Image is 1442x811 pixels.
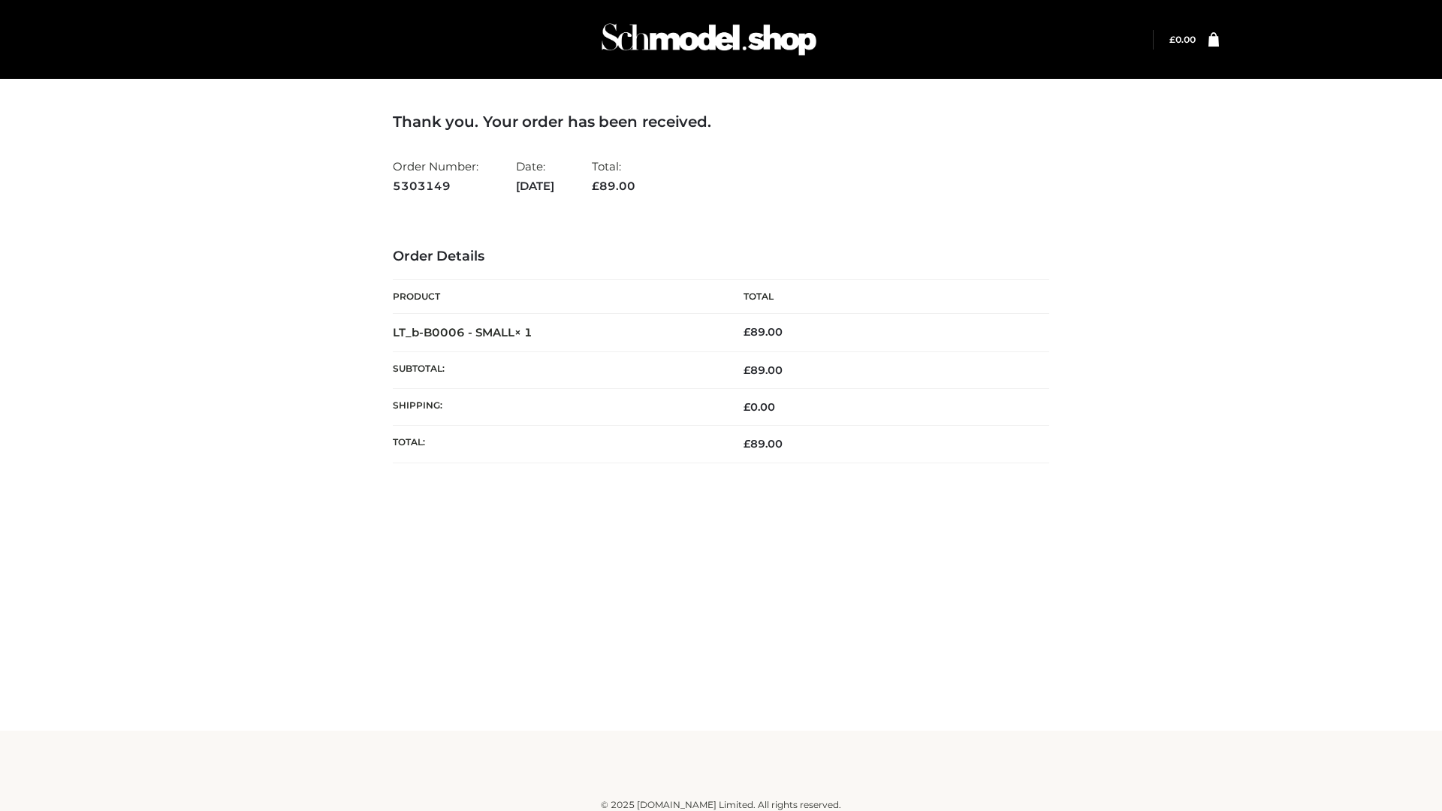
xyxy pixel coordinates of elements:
strong: 5303149 [393,176,478,196]
bdi: 0.00 [1169,34,1196,45]
span: £ [1169,34,1175,45]
th: Total [721,280,1049,314]
span: £ [744,325,750,339]
li: Order Number: [393,153,478,199]
span: 89.00 [592,179,635,193]
span: £ [744,400,750,414]
li: Date: [516,153,554,199]
strong: LT_b-B0006 - SMALL [393,325,532,339]
span: £ [744,437,750,451]
strong: [DATE] [516,176,554,196]
th: Total: [393,426,721,463]
bdi: 0.00 [744,400,775,414]
span: 89.00 [744,363,783,377]
a: £0.00 [1169,34,1196,45]
span: £ [744,363,750,377]
bdi: 89.00 [744,325,783,339]
strong: × 1 [514,325,532,339]
img: Schmodel Admin 964 [596,10,822,69]
h3: Thank you. Your order has been received. [393,113,1049,131]
span: 89.00 [744,437,783,451]
th: Product [393,280,721,314]
span: £ [592,179,599,193]
th: Shipping: [393,389,721,426]
th: Subtotal: [393,351,721,388]
h3: Order Details [393,249,1049,265]
li: Total: [592,153,635,199]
